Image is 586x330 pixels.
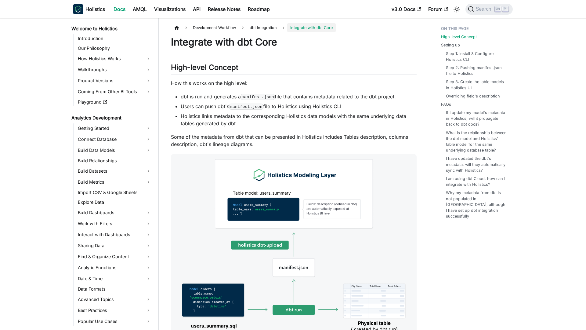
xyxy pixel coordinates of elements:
[446,190,507,219] a: Why my metadata from dbt is not populated in [GEOGRAPHIC_DATA], although I have set up dbt integr...
[171,23,417,32] nav: Breadcrumbs
[76,34,153,43] a: Introduction
[441,101,451,107] a: FAQs
[250,25,277,30] span: dbt Integration
[76,98,153,106] a: Playground
[446,156,507,173] a: I have updated the dbt's metadata, will they automatically sync with Holistics?
[76,166,153,176] a: Build Datasets
[76,134,153,144] a: Connect Database
[446,51,507,62] a: Step 1: Install & Configure Holistics CLI
[76,263,153,273] a: Analytic Functions
[73,4,83,14] img: Holistics
[452,4,462,14] button: Switch between dark and light mode (currently light mode)
[150,4,189,14] a: Visualizations
[474,6,495,12] span: Search
[190,23,239,32] span: Development Workflow
[425,4,452,14] a: Forum
[76,241,153,251] a: Sharing Data
[446,79,507,90] a: Step 3: Create the table models in Holistics UI
[244,4,273,14] a: Roadmap
[67,18,159,330] nav: Docs sidebar
[502,6,508,12] kbd: K
[181,93,417,100] li: dbt is run and generates a file that contains metadata related to the dbt project.
[76,285,153,293] a: Data Formats
[110,4,129,14] a: Docs
[241,94,275,100] code: manifest.json
[229,104,263,110] code: manifest.json
[76,177,153,187] a: Build Metrics
[441,34,477,40] a: High-level Concept
[70,114,153,122] a: Analytics Development
[76,317,153,326] a: Popular Use Cases
[76,198,153,207] a: Explore Data
[76,252,153,262] a: Find & Organize Content
[446,110,507,127] a: If I update my model's metadata in Holistics, will it propagate back to dbt docs?
[70,24,153,33] a: Welcome to Holistics
[189,4,204,14] a: API
[76,295,153,304] a: Advanced Topics
[76,274,153,284] a: Date & Time
[76,230,153,240] a: Interact with Dashboards
[465,4,513,15] button: Search (Ctrl+K)
[171,79,417,87] p: How this works on the high level:
[76,44,153,53] a: Our Philosophy
[181,103,417,110] li: Users can push dbt's file to Holistics using Holistics CLI
[204,4,244,14] a: Release Notes
[76,219,153,229] a: Work with Filters
[446,93,500,99] a: Overriding field's description
[171,133,417,148] p: Some of the metadata from dbt that can be presented in Holistics includes Tables description, col...
[76,156,153,165] a: Build Relationships
[446,65,507,76] a: Step 2: Pushing manifest.json file to Holistics
[76,76,153,86] a: Product Versions
[446,130,507,153] a: What is the relationship between the dbt model and Holistics' table model for the same underlying...
[76,123,153,133] a: Getting Started
[388,4,425,14] a: v3.0 Docs
[76,65,153,75] a: Walkthroughs
[76,54,153,64] a: How Holistics Works
[73,4,105,14] a: HolisticsHolistics
[171,23,183,32] a: Home page
[181,112,417,127] li: Holistics links metadata to the corresponding Holistics data models with the same underlying data...
[85,5,105,13] b: Holistics
[446,176,507,187] a: I am using dbt Cloud, how can I integrate with Holistics?
[171,36,417,48] h1: Integrate with dbt Core
[76,145,153,155] a: Build Data Models
[76,306,153,315] a: Best Practices
[287,23,336,32] span: Integrate with dbt Core
[441,42,460,48] a: Setting up
[76,188,153,197] a: Import CSV & Google Sheets
[171,63,417,75] h2: High-level Concept
[247,23,280,32] a: dbt Integration
[76,208,153,218] a: Build Dashboards
[129,4,150,14] a: AMQL
[76,87,153,97] a: Coming From Other BI Tools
